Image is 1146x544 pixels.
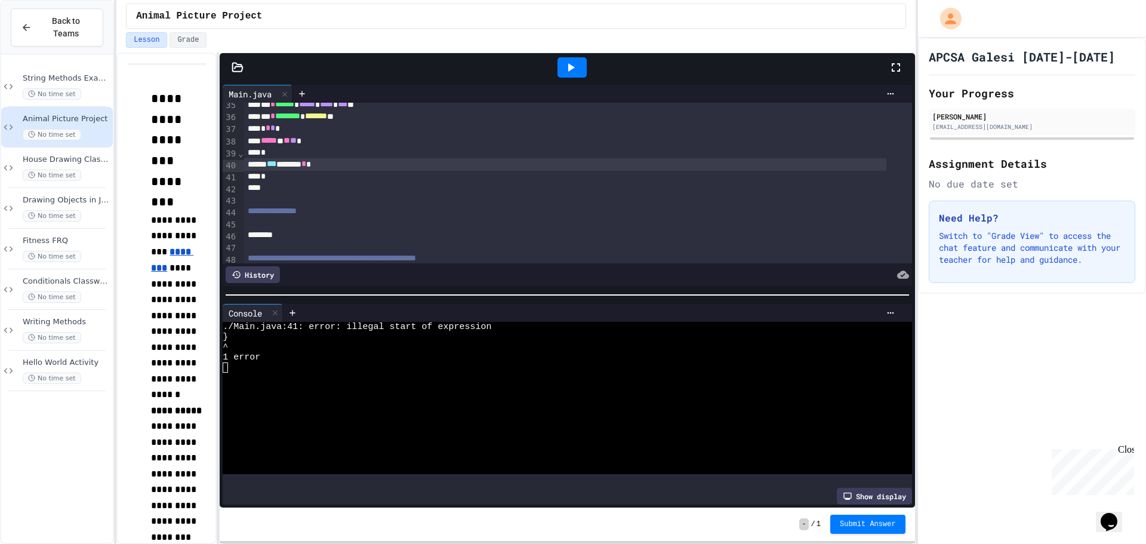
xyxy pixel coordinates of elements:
span: Submit Answer [840,520,896,529]
span: Hello World Activity [23,358,110,368]
span: No time set [23,373,81,384]
div: My Account [928,5,965,32]
div: 37 [223,124,238,136]
span: Animal Picture Project [23,114,110,124]
div: 42 [223,184,238,196]
span: No time set [23,251,81,262]
div: 39 [223,148,238,160]
span: Drawing Objects in Java - HW Playposit Code [23,195,110,205]
span: Fitness FRQ [23,236,110,246]
span: String Methods Examples [23,73,110,84]
span: / [811,520,815,529]
p: Switch to "Grade View" to access the chat feature and communicate with your teacher for help and ... [939,230,1125,266]
span: No time set [23,129,81,140]
span: No time set [23,170,81,181]
h2: Your Progress [929,85,1135,102]
iframe: chat widget [1047,444,1134,495]
div: 43 [223,195,238,207]
span: 1 error [223,352,260,362]
span: No time set [23,88,81,100]
span: No time set [23,332,81,343]
div: 41 [223,172,238,184]
div: [EMAIL_ADDRESS][DOMAIN_NAME] [932,122,1132,131]
div: No due date set [929,177,1135,191]
span: Animal Picture Project [136,9,262,23]
button: Grade [170,32,207,48]
span: Fold line [238,149,244,158]
span: Writing Methods [23,317,110,327]
h2: Assignment Details [929,155,1135,172]
div: 38 [223,136,238,148]
h3: Need Help? [939,211,1125,225]
div: Chat with us now!Close [5,5,82,76]
span: ^ [223,342,228,352]
div: Show display [837,488,912,505]
div: Console [223,304,283,322]
div: 40 [223,160,238,172]
button: Submit Answer [830,515,905,534]
div: 46 [223,231,238,243]
div: 48 [223,254,238,266]
h1: APCSA Galesi [DATE]-[DATE] [929,48,1115,65]
div: Console [223,307,268,319]
div: 44 [223,207,238,219]
div: History [226,266,280,283]
span: } [223,332,228,342]
div: [PERSON_NAME] [932,111,1132,122]
span: Back to Teams [39,15,93,40]
span: ./Main.java:41: error: illegal start of expression [223,322,491,332]
div: 36 [223,112,238,124]
button: Back to Teams [11,8,103,47]
span: House Drawing Classwork [23,155,110,165]
div: 35 [223,100,238,112]
div: 47 [223,242,238,254]
span: - [799,518,808,530]
span: Conditionals Classwork [23,276,110,287]
span: No time set [23,210,81,222]
div: Main.java [223,88,278,100]
iframe: chat widget [1096,496,1134,532]
button: Lesson [126,32,167,48]
div: Main.java [223,85,292,103]
span: No time set [23,291,81,303]
span: 1 [817,520,821,529]
div: 45 [223,219,238,231]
